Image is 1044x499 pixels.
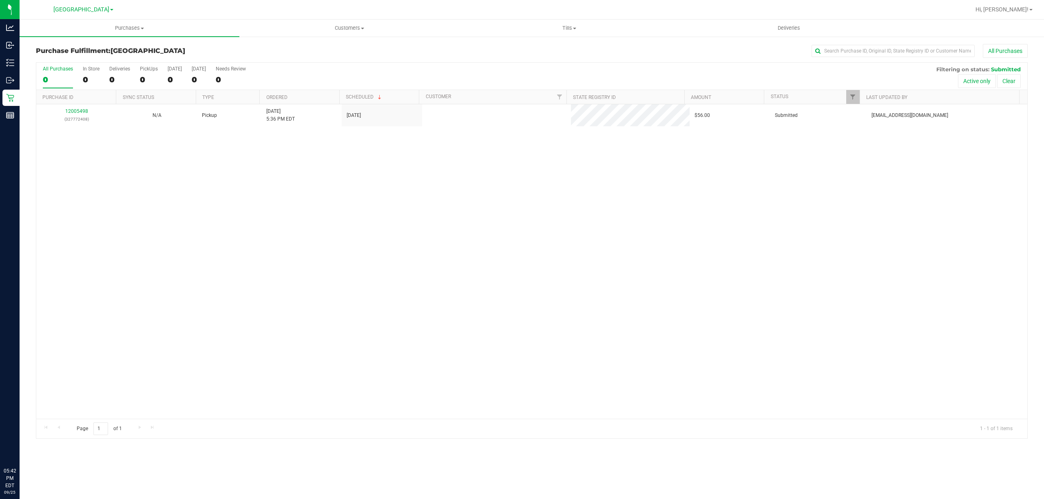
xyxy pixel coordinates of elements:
iframe: Resource center unread badge [24,433,34,442]
inline-svg: Reports [6,111,14,119]
a: State Registry ID [573,95,616,100]
span: Submitted [775,112,798,119]
span: Pickup [202,112,217,119]
a: Purchases [20,20,239,37]
div: 0 [216,75,246,84]
button: Clear [997,74,1021,88]
h3: Purchase Fulfillment: [36,47,367,55]
a: Sync Status [123,95,154,100]
span: $56.00 [695,112,710,119]
a: Deliveries [679,20,899,37]
button: Active only [958,74,996,88]
div: All Purchases [43,66,73,72]
div: Deliveries [109,66,130,72]
div: 0 [168,75,182,84]
span: Customers [240,24,459,32]
span: Page of 1 [70,422,128,435]
a: Status [771,94,788,99]
div: 0 [43,75,73,84]
span: [GEOGRAPHIC_DATA] [111,47,185,55]
inline-svg: Inbound [6,41,14,49]
div: 0 [83,75,100,84]
div: 0 [140,75,158,84]
div: Needs Review [216,66,246,72]
p: (327772408) [41,115,112,123]
span: [DATE] [347,112,361,119]
a: Filter [846,90,860,104]
div: In Store [83,66,100,72]
span: Tills [460,24,679,32]
div: 0 [192,75,206,84]
span: Not Applicable [153,112,161,118]
inline-svg: Outbound [6,76,14,84]
iframe: Resource center [8,434,33,458]
span: Filtering on status: [936,66,989,73]
input: 1 [93,422,108,435]
input: Search Purchase ID, Original ID, State Registry ID or Customer Name... [812,45,975,57]
a: Customer [426,94,451,99]
inline-svg: Inventory [6,59,14,67]
a: Type [202,95,214,100]
a: Purchase ID [42,95,73,100]
a: Scheduled [346,94,383,100]
a: Tills [459,20,679,37]
p: 09/25 [4,489,16,495]
div: PickUps [140,66,158,72]
p: 05:42 PM EDT [4,467,16,489]
a: Customers [239,20,459,37]
a: 12005498 [65,108,88,114]
span: [GEOGRAPHIC_DATA] [53,6,109,13]
div: [DATE] [168,66,182,72]
inline-svg: Retail [6,94,14,102]
div: 0 [109,75,130,84]
a: Amount [691,95,711,100]
a: Last Updated By [866,95,907,100]
span: Purchases [20,24,239,32]
div: [DATE] [192,66,206,72]
a: Ordered [266,95,288,100]
button: N/A [153,112,161,119]
span: [EMAIL_ADDRESS][DOMAIN_NAME] [871,112,948,119]
span: Deliveries [767,24,811,32]
inline-svg: Analytics [6,24,14,32]
span: Hi, [PERSON_NAME]! [975,6,1029,13]
button: All Purchases [983,44,1028,58]
span: [DATE] 5:36 PM EDT [266,108,295,123]
span: 1 - 1 of 1 items [973,422,1019,435]
span: Submitted [991,66,1021,73]
a: Filter [553,90,566,104]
